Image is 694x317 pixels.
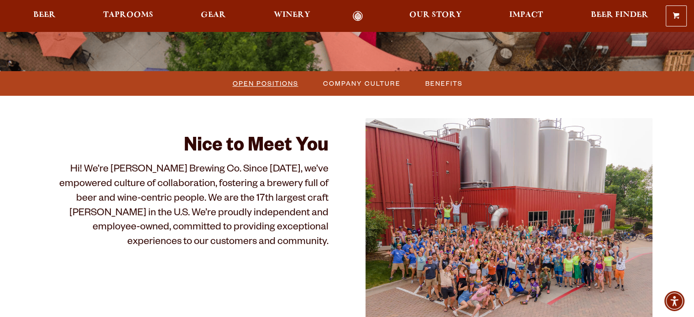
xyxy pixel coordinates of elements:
[318,77,405,90] a: Company Culture
[27,11,62,21] a: Beer
[409,11,462,19] span: Our Story
[201,11,226,19] span: Gear
[33,11,56,19] span: Beer
[195,11,232,21] a: Gear
[227,77,303,90] a: Open Positions
[503,11,549,21] a: Impact
[664,291,684,311] div: Accessibility Menu
[233,77,298,90] span: Open Positions
[274,11,310,19] span: Winery
[42,136,329,158] h2: Nice to Meet You
[509,11,543,19] span: Impact
[59,165,329,249] span: Hi! We’re [PERSON_NAME] Brewing Co. Since [DATE], we’ve empowered culture of collaboration, foste...
[403,11,468,21] a: Our Story
[268,11,316,21] a: Winery
[420,77,467,90] a: Benefits
[584,11,654,21] a: Beer Finder
[103,11,153,19] span: Taprooms
[323,77,401,90] span: Company Culture
[97,11,159,21] a: Taprooms
[341,11,375,21] a: Odell Home
[590,11,648,19] span: Beer Finder
[425,77,463,90] span: Benefits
